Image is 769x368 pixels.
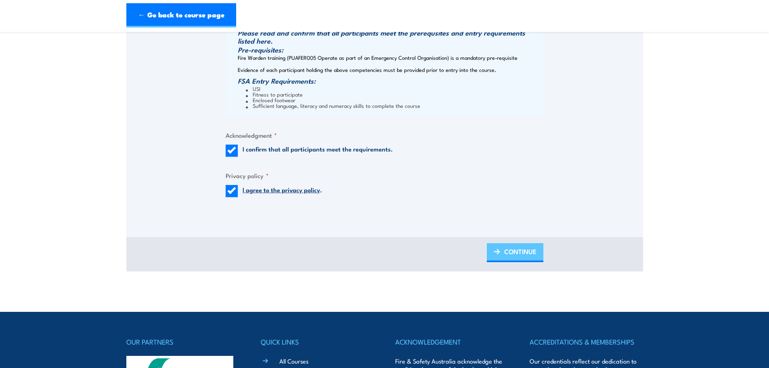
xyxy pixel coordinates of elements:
[226,171,269,180] legend: Privacy policy
[243,185,320,194] a: I agree to the privacy policy
[246,86,541,91] li: USI
[226,130,277,140] legend: Acknowledgment
[243,145,393,157] label: I confirm that all participants meet the requirements.
[238,46,541,54] h3: Pre-requisites:
[226,21,543,116] div: Fire Warden training (PUAFER005 Operate as part of an Emergency Control Organisation) is a mandat...
[279,357,308,365] a: All Courses
[395,336,508,347] h4: ACKNOWLEDGEMENT
[126,3,236,27] a: ← Go back to course page
[238,29,541,45] h3: Please read and confirm that all participants meet the prerequsites and entry requirements listed...
[530,336,643,347] h4: ACCREDITATIONS & MEMBERSHIPS
[261,336,374,347] h4: QUICK LINKS
[238,77,541,85] h3: FSA Entry Requirements:
[487,243,543,262] a: CONTINUE
[246,103,541,108] li: Sufficient language, literacy and numeracy skills to complete the course
[126,336,239,347] h4: OUR PARTNERS
[243,185,322,197] label: .
[238,67,541,73] p: Evidence of each participant holding the above competencies must be provided prior to entry into ...
[246,97,541,103] li: Enclosed footwear
[504,241,536,262] span: CONTINUE
[246,91,541,97] li: Fitness to participate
